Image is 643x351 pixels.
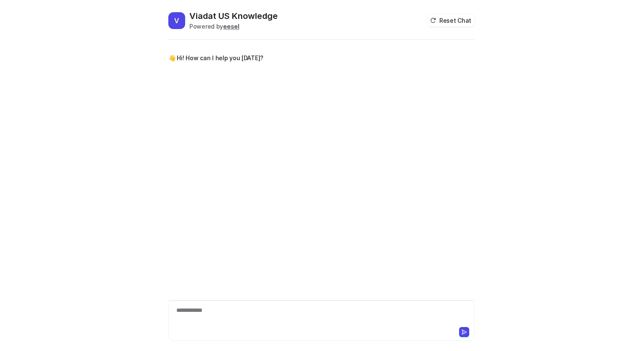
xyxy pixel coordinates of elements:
[189,22,278,31] div: Powered by
[189,10,278,22] h2: Viadat US Knowledge
[168,12,185,29] span: V
[223,23,239,30] b: eesel
[428,14,475,27] button: Reset Chat
[168,53,263,63] p: 👋 Hi! How can I help you [DATE]?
